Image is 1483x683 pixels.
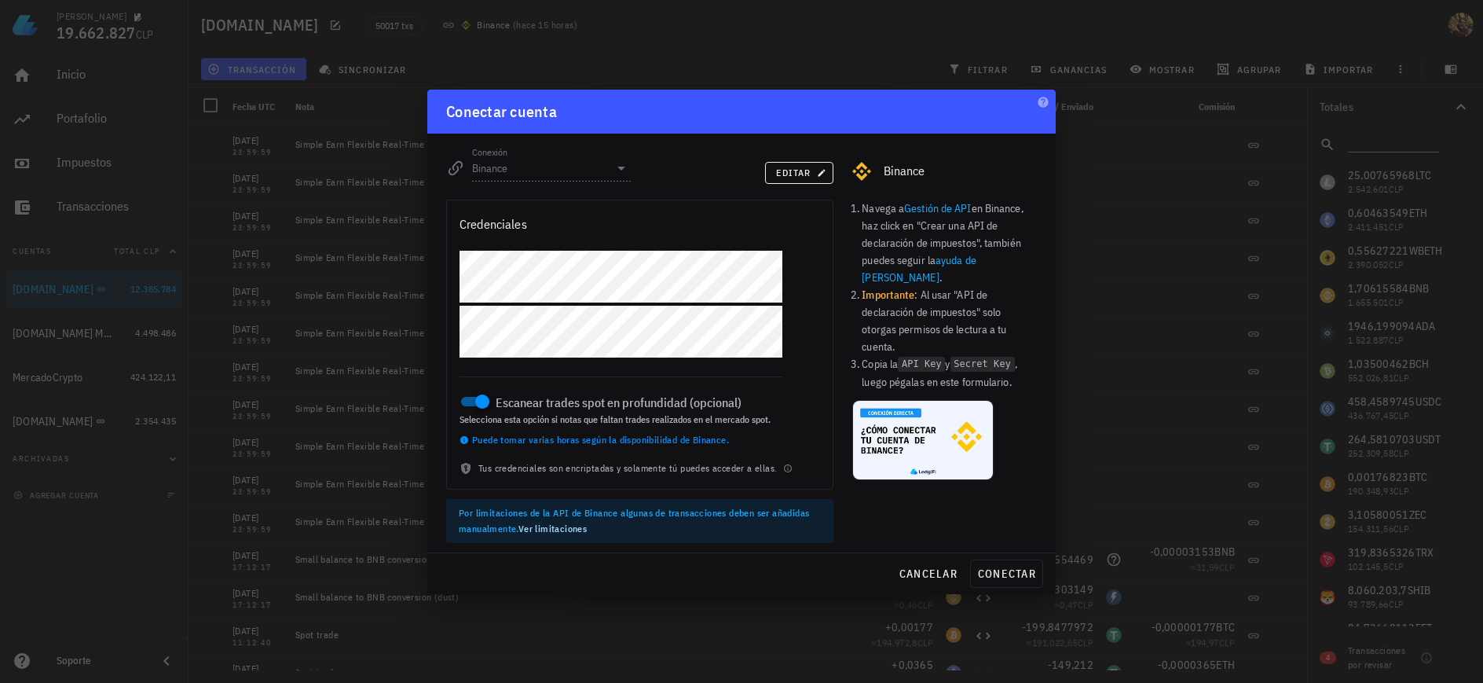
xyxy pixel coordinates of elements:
li: Copia la y , luego pégalas en este formulario. [862,355,1037,391]
span: editar [775,167,823,178]
button: editar [765,162,833,184]
button: conectar [970,560,1043,588]
div: Selecciona esta opción si notas que faltan trades realizados en el mercado spot. [460,415,782,424]
span: cancelar [899,567,958,581]
a: Gestión de API [904,201,971,215]
div: Por limitaciones de la API de Binance algunas de transacciones deben ser añadidas manualmente. [459,505,821,537]
label: Conexión [472,146,507,158]
div: Credenciales [460,213,527,235]
button: cancelar [892,560,964,588]
span: conectar [977,567,1036,581]
div: Tus credenciales son encriptadas y solamente tú puedes acceder a ellas. [447,461,833,489]
div: Binance [884,163,1037,178]
a: ayuda de [PERSON_NAME] [862,253,976,285]
b: Importante [862,288,914,302]
li: : Al usar "API de declaración de impuestos" solo otorgas permisos de lectura a tu cuenta. [862,286,1037,355]
code: Secret Key [950,357,1015,372]
li: Navega a en Binance, haz click en "Crear una API de declaración de impuestos", también puedes seg... [862,200,1037,286]
label: Escanear trades spot en profundidad (opcional) [496,395,782,410]
div: Conectar cuenta [446,99,557,124]
div: Puede tomar varias horas según la disponibilidad de Binance. [460,432,782,448]
code: API Key [898,357,945,372]
a: Ver limitaciones [518,523,587,534]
